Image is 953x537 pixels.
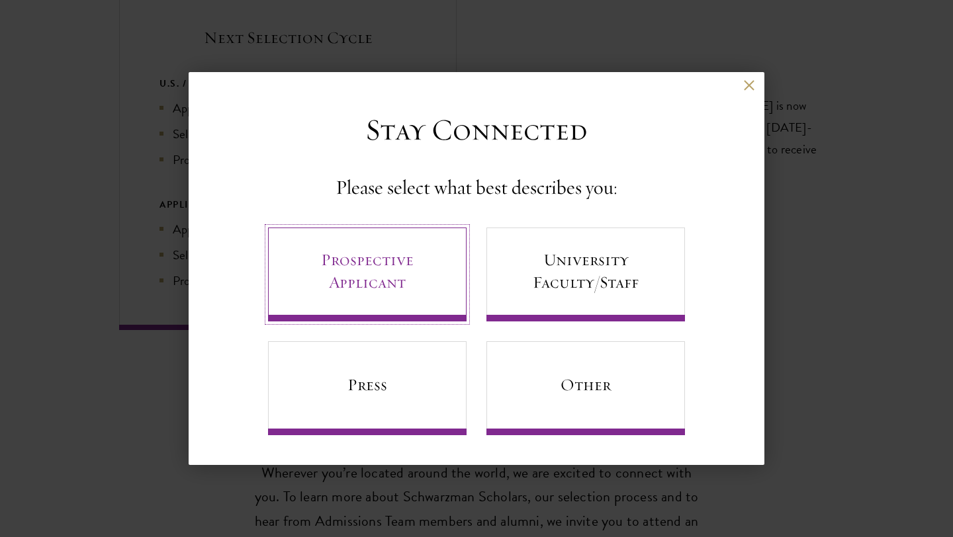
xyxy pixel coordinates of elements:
[486,227,685,321] a: University Faculty/Staff
[268,341,467,435] a: Press
[336,175,617,201] h4: Please select what best describes you:
[365,112,588,149] h3: Stay Connected
[268,227,467,321] a: Prospective Applicant
[486,341,685,435] a: Other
